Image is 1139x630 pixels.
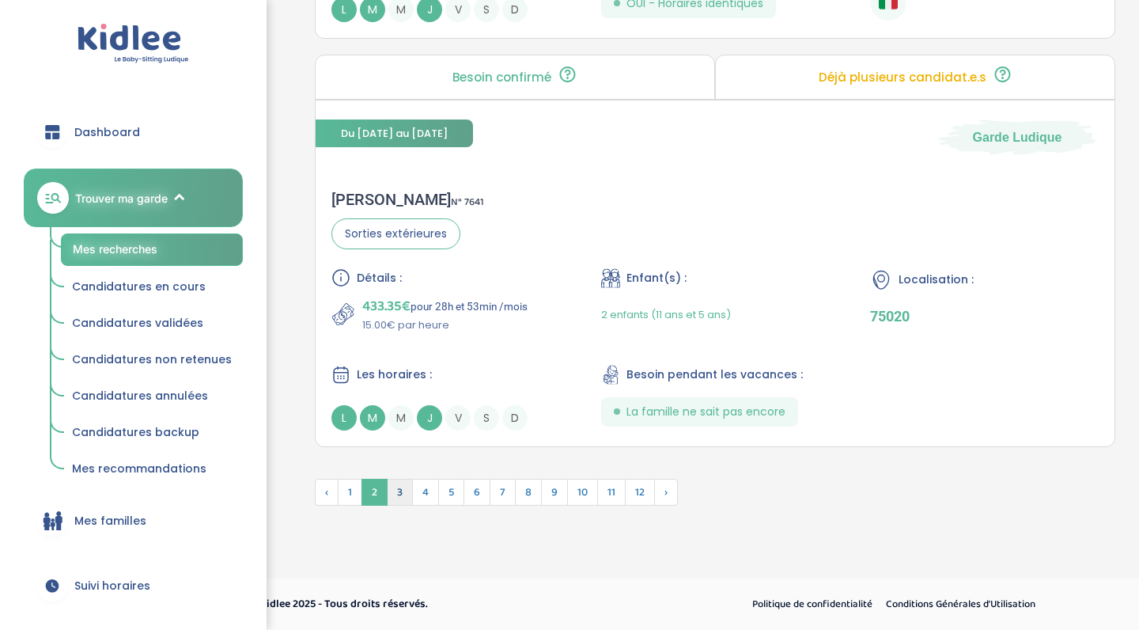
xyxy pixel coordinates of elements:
[72,424,199,440] span: Candidatures backup
[74,578,150,594] span: Suivi horaires
[452,71,551,84] p: Besoin confirmé
[412,479,439,506] span: 4
[75,190,168,207] span: Trouver ma garde
[541,479,568,506] span: 9
[362,317,528,333] p: 15.00€ par heure
[417,405,442,431] span: J
[362,295,528,317] p: pour 28h et 53min /mois
[357,270,402,287] span: Détails :
[626,404,785,420] span: La famille ne sait pas encore
[626,270,687,287] span: Enfant(s) :
[654,479,678,506] span: Suivant »
[72,388,208,404] span: Candidatures annulées
[474,405,499,431] span: S
[361,479,388,506] span: 2
[331,190,484,209] div: [PERSON_NAME]
[61,454,243,484] a: Mes recommandations
[387,479,413,506] span: 3
[451,194,484,211] span: N° 7641
[438,479,464,506] span: 5
[490,479,516,506] span: 7
[72,279,206,294] span: Candidatures en cours
[338,479,362,506] span: 1
[72,351,232,367] span: Candidatures non retenues
[870,308,1099,324] p: 75020
[74,513,146,529] span: Mes familles
[24,492,243,549] a: Mes familles
[515,479,542,506] span: 8
[819,71,986,84] p: Déjà plusieurs candidat.e.s
[464,479,490,506] span: 6
[899,271,974,288] span: Localisation :
[331,405,357,431] span: L
[747,594,878,615] a: Politique de confidentialité
[362,295,411,317] span: 433.35€
[72,315,203,331] span: Candidatures validées
[315,479,339,506] span: ‹
[61,309,243,339] a: Candidatures validées
[597,479,626,506] span: 11
[626,366,803,383] span: Besoin pendant les vacances :
[250,596,637,613] p: © Kidlee 2025 - Tous droits réservés.
[78,24,189,64] img: logo.svg
[61,233,243,266] a: Mes recherches
[61,381,243,412] a: Candidatures annulées
[72,461,206,476] span: Mes recommandations
[567,479,598,506] span: 10
[625,479,655,506] span: 12
[24,104,243,161] a: Dashboard
[74,124,140,141] span: Dashboard
[61,272,243,302] a: Candidatures en cours
[360,405,385,431] span: M
[502,405,528,431] span: D
[24,557,243,614] a: Suivi horaires
[445,405,471,431] span: V
[316,120,473,147] span: Du [DATE] au [DATE]
[388,405,414,431] span: M
[24,169,243,227] a: Trouver ma garde
[973,128,1062,146] span: Garde Ludique
[73,242,157,256] span: Mes recherches
[601,307,731,322] span: 2 enfants (11 ans et 5 ans)
[61,345,243,375] a: Candidatures non retenues
[357,366,432,383] span: Les horaires :
[61,418,243,448] a: Candidatures backup
[331,218,460,249] span: Sorties extérieures
[880,594,1041,615] a: Conditions Générales d’Utilisation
